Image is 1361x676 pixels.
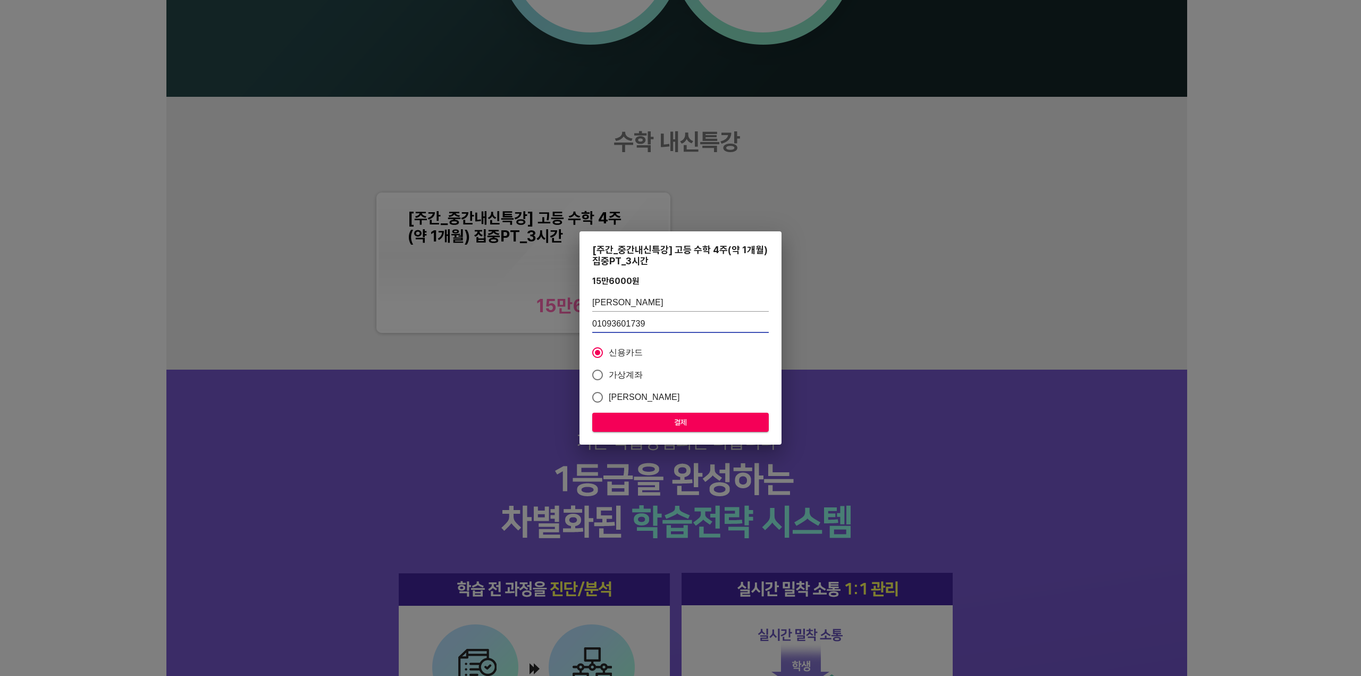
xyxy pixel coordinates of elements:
div: 15만6000 원 [592,276,640,286]
div: [주간_중간내신특강] 고등 수학 4주(약 1개월) 집중PT_3시간 [592,244,769,266]
span: 결제 [601,416,760,429]
span: 가상계좌 [609,369,643,381]
input: 학생 이름 [592,295,769,312]
span: 신용카드 [609,346,643,359]
span: [PERSON_NAME] [609,391,680,404]
button: 결제 [592,413,769,432]
input: 학생 연락처 [592,316,769,333]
